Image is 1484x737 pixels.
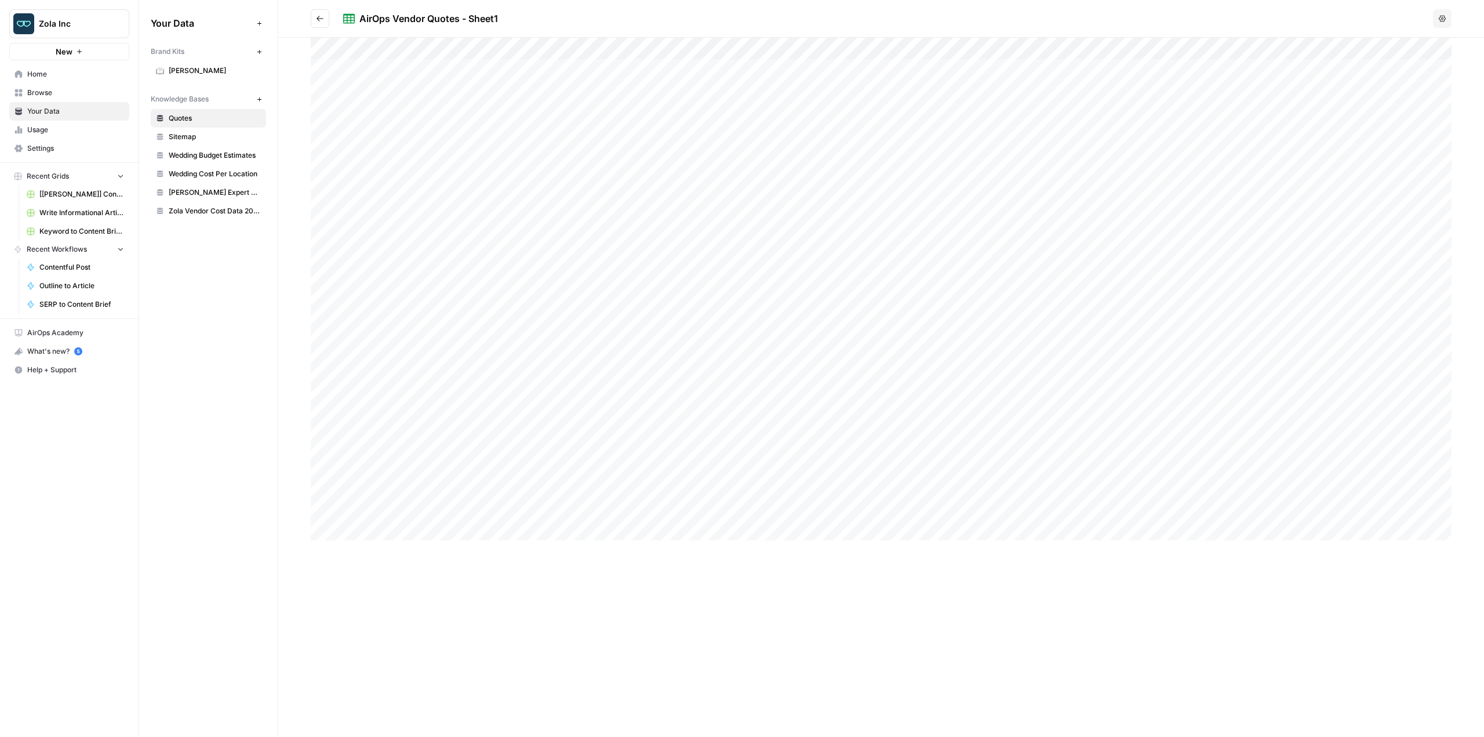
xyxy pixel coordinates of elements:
[27,125,124,135] span: Usage
[169,132,261,142] span: Sitemap
[169,150,261,161] span: Wedding Budget Estimates
[151,61,266,80] a: [PERSON_NAME]
[27,106,124,117] span: Your Data
[311,9,329,28] button: Go back
[10,343,129,360] div: What's new?
[39,226,124,237] span: Keyword to Content Brief Grid
[9,102,129,121] a: Your Data
[9,139,129,158] a: Settings
[21,258,129,277] a: Contentful Post
[151,46,184,57] span: Brand Kits
[21,295,129,314] a: SERP to Content Brief
[169,66,261,76] span: [PERSON_NAME]
[39,189,124,199] span: [[PERSON_NAME]] Content Creation
[9,65,129,83] a: Home
[151,16,252,30] span: Your Data
[169,169,261,179] span: Wedding Cost Per Location
[27,365,124,375] span: Help + Support
[9,83,129,102] a: Browse
[21,204,129,222] a: Write Informational Article
[9,342,129,361] button: What's new? 5
[151,146,266,165] a: Wedding Budget Estimates
[151,109,266,128] a: Quotes
[9,121,129,139] a: Usage
[39,208,124,218] span: Write Informational Article
[27,69,124,79] span: Home
[9,9,129,38] button: Workspace: Zola Inc
[9,361,129,379] button: Help + Support
[359,12,498,26] div: AirOps Vendor Quotes - Sheet1
[39,281,124,291] span: Outline to Article
[39,262,124,273] span: Contentful Post
[169,187,261,198] span: [PERSON_NAME] Expert Advice Articles
[151,202,266,220] a: Zola Vendor Cost Data 2025
[21,222,129,241] a: Keyword to Content Brief Grid
[77,348,79,354] text: 5
[21,277,129,295] a: Outline to Article
[27,244,87,255] span: Recent Workflows
[27,171,69,181] span: Recent Grids
[9,43,129,60] button: New
[151,128,266,146] a: Sitemap
[13,13,34,34] img: Zola Inc Logo
[27,143,124,154] span: Settings
[169,206,261,216] span: Zola Vendor Cost Data 2025
[169,113,261,124] span: Quotes
[151,183,266,202] a: [PERSON_NAME] Expert Advice Articles
[21,185,129,204] a: [[PERSON_NAME]] Content Creation
[9,168,129,185] button: Recent Grids
[151,165,266,183] a: Wedding Cost Per Location
[74,347,82,355] a: 5
[27,328,124,338] span: AirOps Academy
[9,241,129,258] button: Recent Workflows
[39,18,109,30] span: Zola Inc
[9,324,129,342] a: AirOps Academy
[39,299,124,310] span: SERP to Content Brief
[151,94,209,104] span: Knowledge Bases
[56,46,72,57] span: New
[27,88,124,98] span: Browse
